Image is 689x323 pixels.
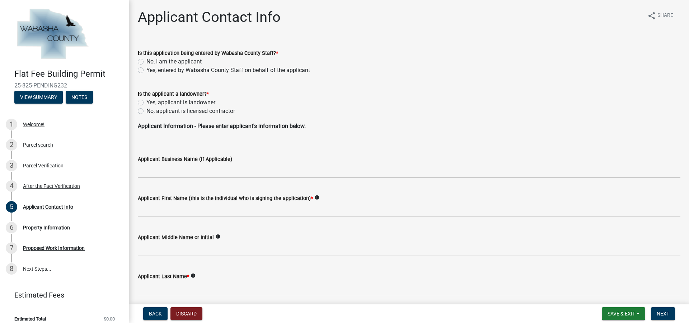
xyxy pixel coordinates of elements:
[6,242,17,254] div: 7
[657,311,669,317] span: Next
[146,57,202,66] label: No, I am the applicant
[170,307,202,320] button: Discard
[138,92,209,97] label: Is the applicant a landowner?
[104,317,115,321] span: $0.00
[143,307,168,320] button: Back
[138,123,306,129] strong: Applicant Information - Please enter applicant's information below.
[138,51,278,56] label: Is this application being entered by Wabasha County Staff?
[608,311,635,317] span: Save & Exit
[14,69,123,79] h4: Flat Fee Building Permit
[6,201,17,213] div: 5
[14,91,63,104] button: View Summary
[6,222,17,233] div: 6
[14,82,115,89] span: 25-825-PENDING232
[146,66,310,75] label: Yes, entered by Wabasha County Staff on behalf of the applicant
[23,163,64,168] div: Parcel Verification
[14,95,63,100] wm-modal-confirm: Summary
[14,317,46,321] span: Estimated Total
[647,11,656,20] i: share
[66,91,93,104] button: Notes
[642,9,679,23] button: shareShare
[6,263,17,275] div: 8
[215,234,220,239] i: info
[23,142,53,147] div: Parcel search
[6,180,17,192] div: 4
[66,95,93,100] wm-modal-confirm: Notes
[138,235,214,240] label: Applicant Middle Name or Initial
[657,11,673,20] span: Share
[23,246,85,251] div: Proposed Work Information
[138,196,313,201] label: Applicant First Name (this is the individual who is signing the application)
[23,225,70,230] div: Property Information
[138,9,281,26] h1: Applicant Contact Info
[6,119,17,130] div: 1
[138,157,232,162] label: Applicant Business Name (If Applicable)
[14,8,90,61] img: Wabasha County, Minnesota
[314,195,319,200] i: info
[146,107,235,115] label: No, applicant is licensed contractor
[149,311,162,317] span: Back
[191,273,196,278] i: info
[6,139,17,151] div: 2
[6,288,118,302] a: Estimated Fees
[138,274,189,279] label: Applicant Last Name
[23,184,80,189] div: After the Fact Verification
[602,307,645,320] button: Save & Exit
[651,307,675,320] button: Next
[6,160,17,171] div: 3
[23,204,73,209] div: Applicant Contact Info
[23,122,44,127] div: Welcome!
[146,98,215,107] label: Yes, applicant is landowner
